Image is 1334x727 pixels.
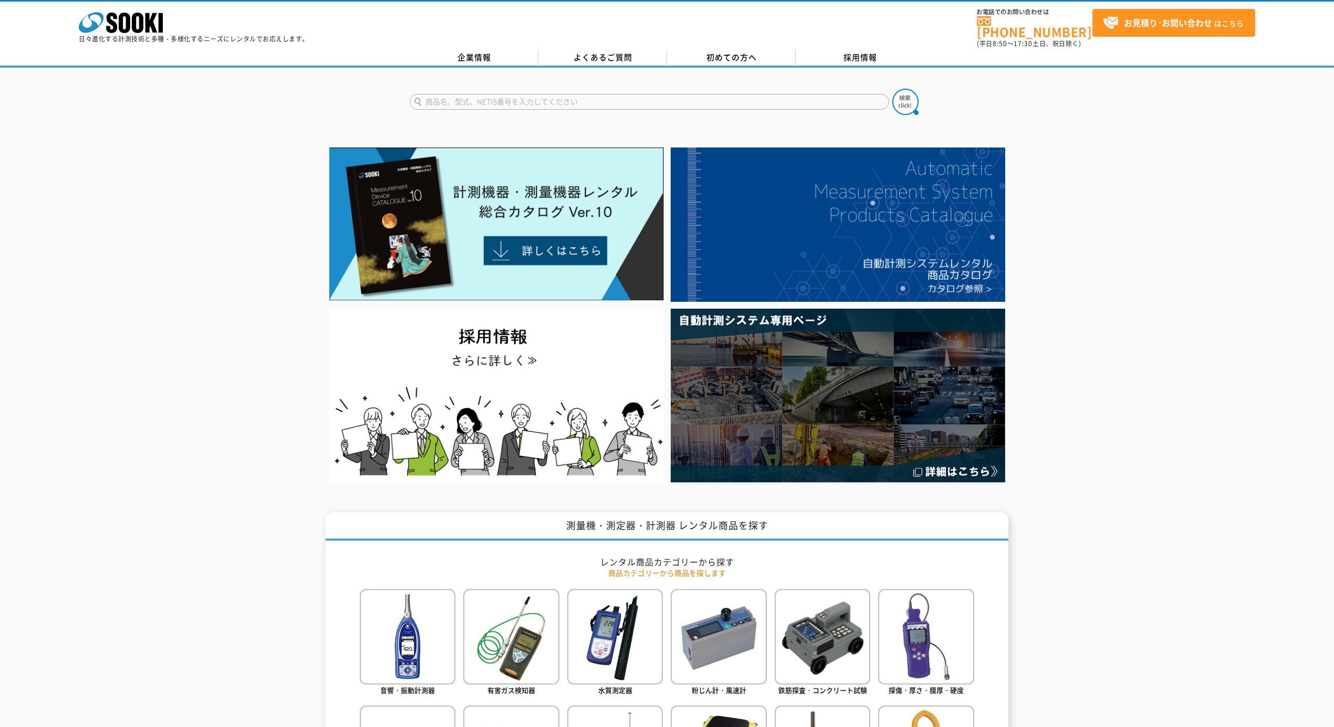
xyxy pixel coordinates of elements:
[977,16,1092,38] a: [PHONE_NUMBER]
[667,50,796,66] a: 初めての方へ
[329,309,664,482] img: SOOKI recruit
[796,50,924,66] a: 採用情報
[326,512,1008,541] h1: 測量機・測定器・計測器 レンタル商品を探す
[463,589,559,684] img: 有害ガス検知器
[79,36,309,42] p: 日々進化する計測技術と多種・多様化するニーズにレンタルでお応えします。
[892,89,919,115] img: btn_search.png
[977,9,1092,15] span: お電話でのお問い合わせは
[775,589,870,684] img: 鉄筋探査・コンクリート試験
[380,685,435,695] span: 音響・振動計測器
[410,94,889,110] input: 商品名、型式、NETIS番号を入力してください
[889,685,964,695] span: 探傷・厚さ・膜厚・硬度
[977,39,1081,48] span: (平日 ～ 土日、祝日除く)
[360,589,455,684] img: 音響・振動計測器
[487,685,535,695] span: 有害ガス検知器
[1124,16,1212,29] strong: お見積り･お問い合わせ
[1092,9,1255,37] a: お見積り･お問い合わせはこちら
[360,567,974,578] p: 商品カテゴリーから商品を探します
[671,147,1005,302] img: 自動計測システムカタログ
[671,589,766,684] img: 粉じん計・風速計
[463,589,559,698] a: 有害ガス検知器
[1014,39,1033,48] span: 17:30
[567,589,663,684] img: 水質測定器
[692,685,746,695] span: 粉じん計・風速計
[671,589,766,698] a: 粉じん計・風速計
[1103,15,1244,31] span: はこちら
[329,147,664,301] img: Catalog Ver10
[671,309,1005,482] img: 自動計測システム専用ページ
[598,685,632,695] span: 水質測定器
[993,39,1007,48] span: 8:50
[775,589,870,698] a: 鉄筋探査・コンクリート試験
[706,51,757,63] span: 初めての方へ
[878,589,974,698] a: 探傷・厚さ・膜厚・硬度
[360,589,455,698] a: 音響・振動計測器
[878,589,974,684] img: 探傷・厚さ・膜厚・硬度
[360,556,974,567] h2: レンタル商品カテゴリーから探す
[778,685,867,695] span: 鉄筋探査・コンクリート試験
[567,589,663,698] a: 水質測定器
[538,50,667,66] a: よくあるご質問
[410,50,538,66] a: 企業情報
